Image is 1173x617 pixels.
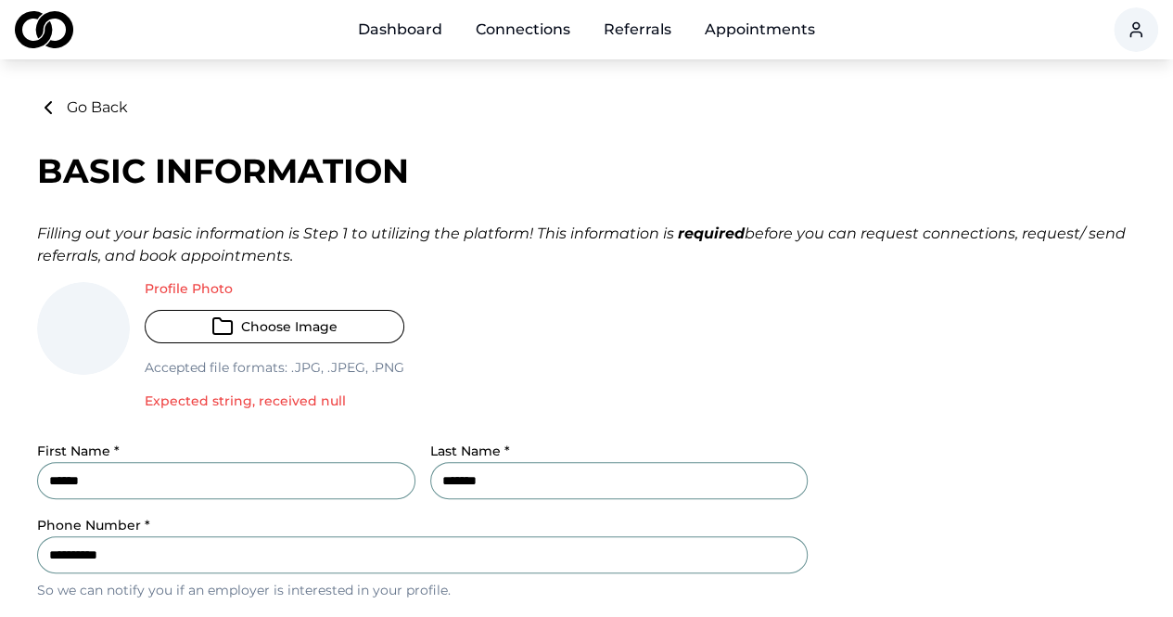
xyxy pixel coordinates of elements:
a: Referrals [589,11,686,48]
button: Choose Image [145,310,404,343]
p: So we can notify you if an employer is interested in your profile. [37,581,808,599]
label: Phone Number * [37,517,150,533]
button: Go Back [37,96,128,119]
nav: Main [343,11,830,48]
strong: required [678,225,745,242]
label: Profile Photo [145,282,404,295]
p: Accepted file formats: [145,358,404,377]
a: Appointments [690,11,830,48]
a: Dashboard [343,11,457,48]
div: Basic Information [37,152,1136,189]
div: Filling out your basic information is Step 1 to utilizing the platform! This information is befor... [37,223,1136,267]
img: logo [15,11,73,48]
p: Expected string, received null [145,392,404,410]
label: First Name * [37,443,120,459]
label: Last Name * [430,443,510,459]
span: .jpg, .jpeg, .png [287,359,404,376]
a: Connections [461,11,585,48]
